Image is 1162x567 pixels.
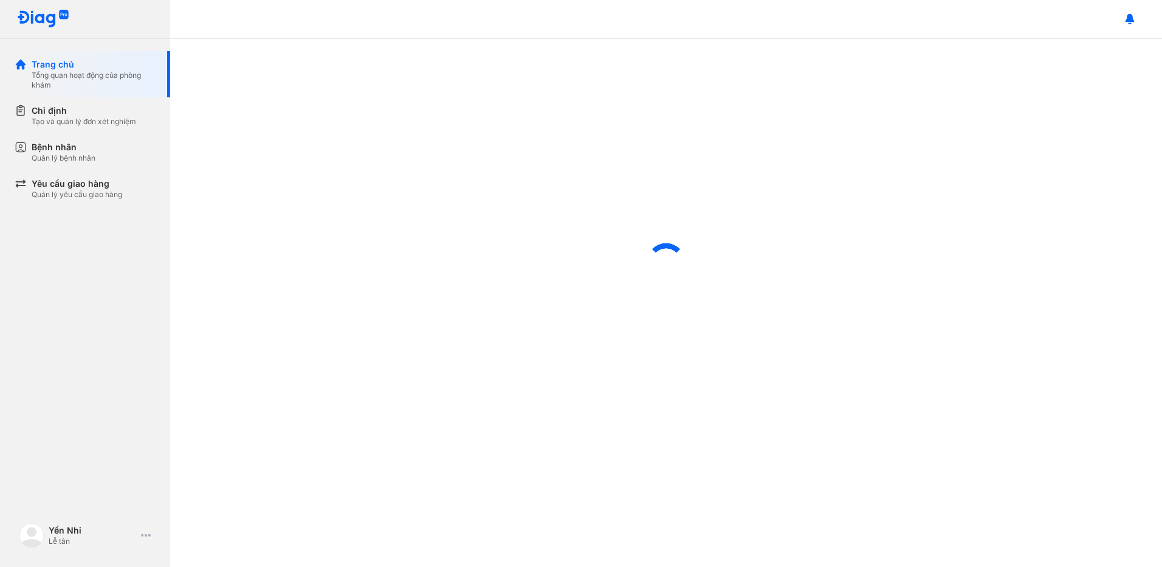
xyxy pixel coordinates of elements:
div: Trang chủ [32,58,156,71]
img: logo [17,10,69,29]
div: Tổng quan hoạt động của phòng khám [32,71,156,90]
div: Yến Nhi [49,524,136,537]
img: logo [19,523,44,548]
div: Quản lý bệnh nhân [32,153,95,163]
div: Chỉ định [32,105,136,117]
div: Bệnh nhân [32,141,95,153]
div: Tạo và quản lý đơn xét nghiệm [32,117,136,127]
div: Quản lý yêu cầu giao hàng [32,190,122,200]
div: Lễ tân [49,537,136,546]
div: Yêu cầu giao hàng [32,178,122,190]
